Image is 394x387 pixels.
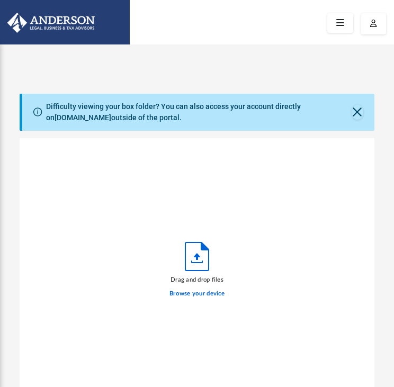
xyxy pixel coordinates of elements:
[169,289,225,299] label: Browse your device
[46,101,352,123] div: Difficulty viewing your box folder? You can also access your account directly on outside of the p...
[55,113,111,122] a: [DOMAIN_NAME]
[352,105,363,120] button: Close
[169,275,225,285] div: Drag and drop files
